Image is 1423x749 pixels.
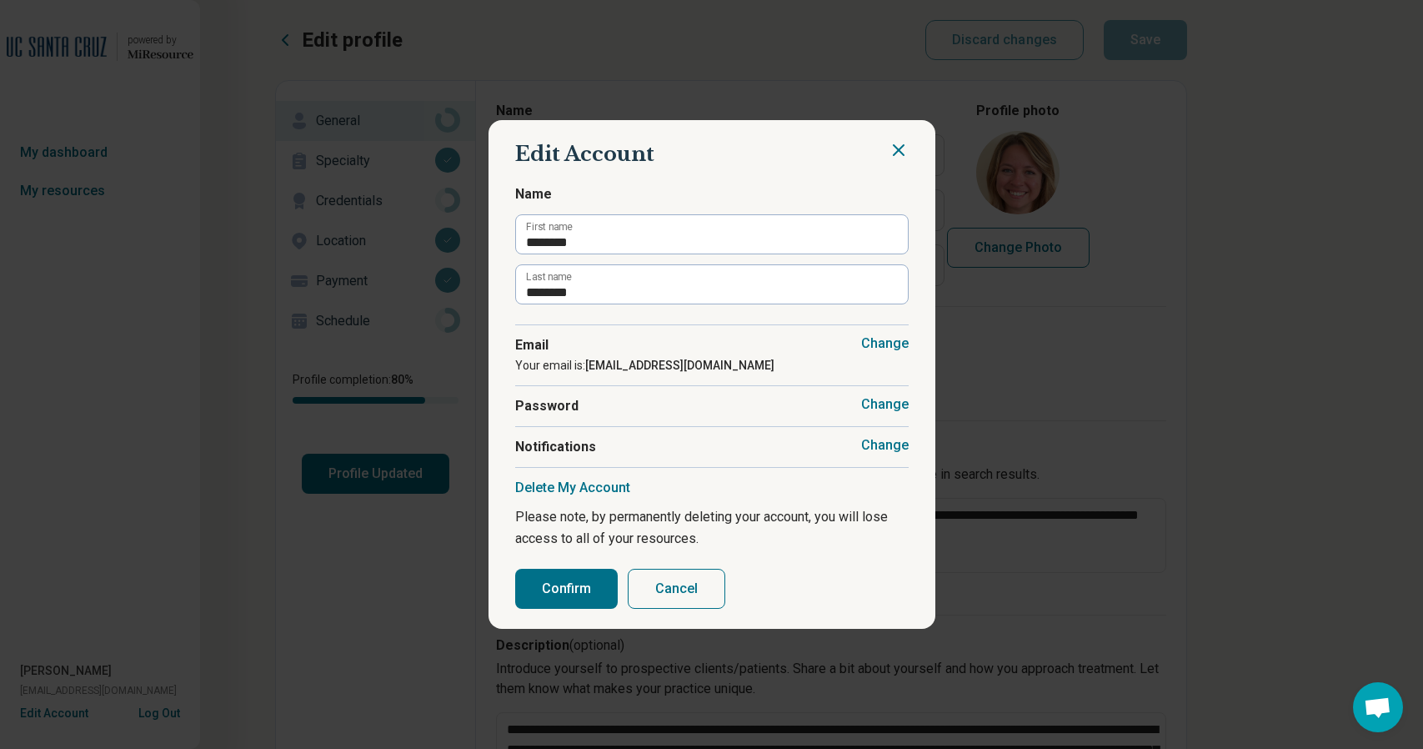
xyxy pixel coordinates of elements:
[585,359,774,372] strong: [EMAIL_ADDRESS][DOMAIN_NAME]
[515,184,909,204] span: Name
[515,335,909,355] span: Email
[861,396,909,413] button: Change
[515,480,630,496] button: Delete My Account
[889,140,909,160] button: Close
[861,437,909,454] button: Change
[515,140,909,168] h2: Edit Account
[515,359,774,372] span: Your email is:
[861,335,909,352] button: Change
[515,506,909,549] p: Please note, by permanently deleting your account, you will lose access to all of your resources.
[515,437,909,457] span: Notifications
[628,569,725,609] button: Cancel
[515,396,909,416] span: Password
[515,569,618,609] button: Confirm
